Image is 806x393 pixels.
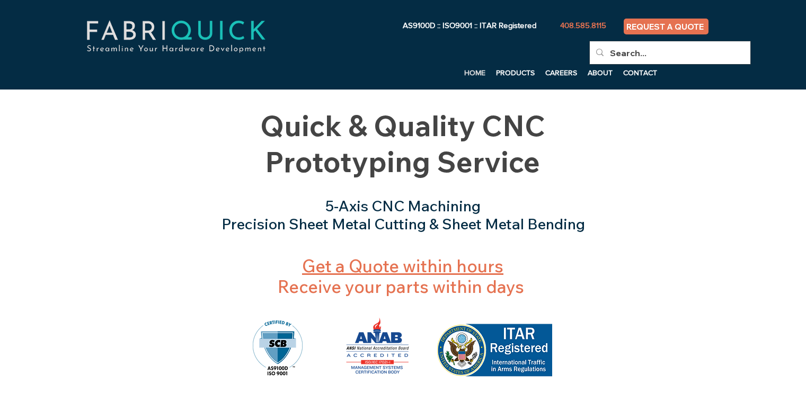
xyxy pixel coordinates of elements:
[540,65,582,81] a: CAREERS
[293,65,663,81] nav: Site
[302,255,503,276] a: Get a Quote within hours
[491,65,540,81] a: PRODUCTS
[626,22,704,32] span: REQUEST A QUOTE
[403,21,536,30] span: AS9100D :: ISO9001 :: ITAR Registered
[610,41,728,65] input: Search...
[618,65,662,81] p: CONTACT
[624,19,708,34] a: REQUEST A QUOTE
[437,324,552,377] img: ITAR Registered.png
[260,108,545,180] span: Quick & Quality CNC Prototyping Service
[582,65,618,81] a: ABOUT
[459,65,491,81] a: HOME
[253,320,303,377] img: AS9100D and ISO 9001 Mark.png
[48,8,304,65] img: fabriquick-logo-colors-adjusted.png
[222,196,585,233] span: 5-Axis CNC Machining Precision Sheet Metal Cutting & Sheet Metal Bending
[342,315,414,377] img: ANAB-MS-CB-3C.png
[618,65,663,81] a: CONTACT
[560,21,606,30] span: 408.585.8115
[278,255,524,297] span: Receive your parts within days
